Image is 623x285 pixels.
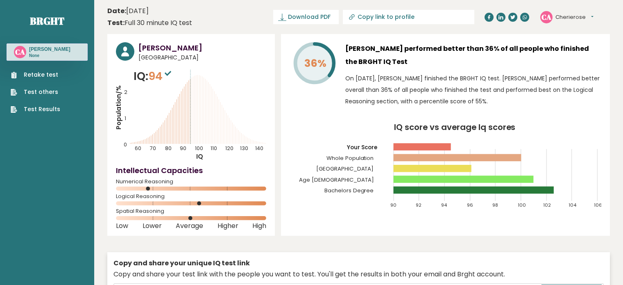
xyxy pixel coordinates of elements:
p: IQ: [134,68,173,84]
tspan: [GEOGRAPHIC_DATA] [316,165,374,173]
tspan: 120 [225,145,233,152]
span: Download PDF [288,13,331,21]
b: Date: [107,6,126,16]
tspan: 94 [442,202,448,208]
time: [DATE] [107,6,149,16]
span: Logical Reasoning [116,195,266,198]
tspan: Whole Population [326,154,374,162]
span: High [252,224,266,228]
span: 94 [148,68,173,84]
h3: [PERSON_NAME] [138,42,266,53]
text: CA [541,12,551,21]
tspan: 80 [165,145,172,152]
tspan: 70 [150,145,156,152]
b: Test: [107,18,125,27]
tspan: 100 [195,145,203,152]
p: None [29,53,70,59]
tspan: 60 [135,145,142,152]
tspan: Your Score [347,144,378,151]
span: Spatial Reasoning [116,210,266,213]
h4: Intellectual Capacities [116,165,266,176]
tspan: 140 [255,145,263,152]
tspan: 92 [416,202,421,208]
p: On [DATE], [PERSON_NAME] finished the BRGHT IQ test. [PERSON_NAME] performed better overall than ... [345,73,601,107]
tspan: 2 [124,89,127,96]
h3: [PERSON_NAME] performed better than 36% of all people who finished the BRGHT IQ Test [345,42,601,68]
span: Higher [217,224,238,228]
tspan: 98 [492,202,498,208]
tspan: 102 [543,202,551,208]
a: Download PDF [273,10,339,24]
text: CA [15,47,25,57]
a: Test Results [11,105,60,114]
tspan: 104 [569,202,577,208]
span: Numerical Reasoning [116,180,266,183]
span: [GEOGRAPHIC_DATA] [138,53,266,62]
tspan: 100 [518,202,526,208]
tspan: 90 [390,202,396,208]
button: Cherierose [555,13,594,21]
tspan: 130 [240,145,248,152]
tspan: IQ [196,152,203,161]
tspan: 96 [467,202,473,208]
tspan: Population/% [114,85,123,130]
tspan: 106 [594,202,603,208]
tspan: 110 [211,145,217,152]
h3: [PERSON_NAME] [29,46,70,52]
a: Brght [30,14,64,27]
tspan: 90 [180,145,186,152]
div: Copy and share your unique IQ test link [113,258,604,268]
tspan: Age [DEMOGRAPHIC_DATA] [299,176,374,184]
tspan: 1 [125,115,126,122]
span: Lower [143,224,162,228]
div: Copy and share your test link with the people you want to test. You'll get the results in both yo... [113,269,604,279]
a: Test others [11,88,60,96]
tspan: Bachelors Degree [324,187,374,194]
span: Low [116,224,128,228]
a: Retake test [11,71,60,79]
tspan: 36% [304,56,326,71]
span: Average [176,224,203,228]
tspan: IQ score vs average Iq scores [394,121,516,133]
div: Full 30 minute IQ test [107,18,192,28]
tspan: 0 [124,141,127,148]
